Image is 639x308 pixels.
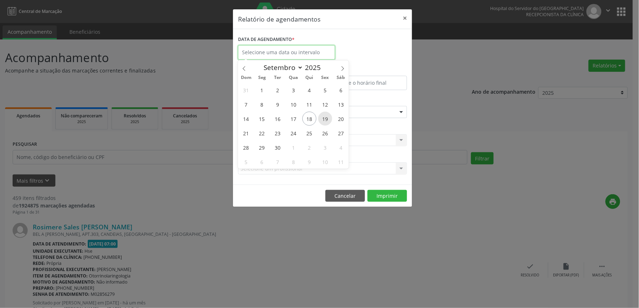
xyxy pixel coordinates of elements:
span: Dom [238,75,254,80]
span: Setembro 18, 2025 [302,112,316,126]
input: Selecione o horário final [324,76,407,90]
span: Sáb [333,75,349,80]
span: Setembro 12, 2025 [318,97,332,111]
span: Agosto 31, 2025 [239,83,253,97]
span: Ter [270,75,286,80]
span: Outubro 9, 2025 [302,155,316,169]
span: Setembro 24, 2025 [287,126,301,140]
span: Setembro 3, 2025 [287,83,301,97]
span: Setembro 14, 2025 [239,112,253,126]
label: DATA DE AGENDAMENTO [238,34,295,45]
button: Cancelar [325,190,365,202]
span: Setembro 13, 2025 [334,97,348,111]
span: Setembro 16, 2025 [271,112,285,126]
span: Seg [254,75,270,80]
span: Setembro 17, 2025 [287,112,301,126]
span: Setembro 27, 2025 [334,126,348,140]
span: Setembro 15, 2025 [255,112,269,126]
span: Outubro 7, 2025 [271,155,285,169]
span: Setembro 1, 2025 [255,83,269,97]
span: Outubro 4, 2025 [334,140,348,154]
span: Sex [317,75,333,80]
span: Setembro 10, 2025 [287,97,301,111]
button: Close [398,9,412,27]
button: Imprimir [368,190,407,202]
span: Outubro 1, 2025 [287,140,301,154]
span: Setembro 9, 2025 [271,97,285,111]
span: Qui [301,75,317,80]
span: Setembro 22, 2025 [255,126,269,140]
h5: Relatório de agendamentos [238,14,320,24]
span: Setembro 4, 2025 [302,83,316,97]
span: Outubro 5, 2025 [239,155,253,169]
span: Setembro 7, 2025 [239,97,253,111]
span: Outubro 8, 2025 [287,155,301,169]
span: Setembro 30, 2025 [271,140,285,154]
span: Setembro 6, 2025 [334,83,348,97]
span: Outubro 10, 2025 [318,155,332,169]
span: Setembro 20, 2025 [334,112,348,126]
span: Outubro 6, 2025 [255,155,269,169]
span: Outubro 11, 2025 [334,155,348,169]
span: Setembro 19, 2025 [318,112,332,126]
span: Outubro 2, 2025 [302,140,316,154]
span: Setembro 29, 2025 [255,140,269,154]
span: Setembro 28, 2025 [239,140,253,154]
select: Month [260,62,303,73]
label: ATÉ [324,65,407,76]
span: Outubro 3, 2025 [318,140,332,154]
span: Setembro 25, 2025 [302,126,316,140]
input: Selecione uma data ou intervalo [238,45,335,60]
input: Year [303,63,327,72]
span: Setembro 23, 2025 [271,126,285,140]
span: Setembro 21, 2025 [239,126,253,140]
span: Setembro 5, 2025 [318,83,332,97]
span: Setembro 2, 2025 [271,83,285,97]
span: Setembro 26, 2025 [318,126,332,140]
span: Setembro 8, 2025 [255,97,269,111]
span: Qua [286,75,301,80]
span: Setembro 11, 2025 [302,97,316,111]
